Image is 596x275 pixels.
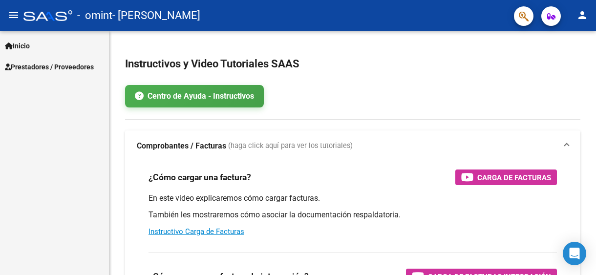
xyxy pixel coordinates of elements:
span: Prestadores / Proveedores [5,62,94,72]
span: - omint [77,5,112,26]
mat-expansion-panel-header: Comprobantes / Facturas (haga click aquí para ver los tutoriales) [125,130,580,162]
strong: Comprobantes / Facturas [137,141,226,151]
span: - [PERSON_NAME] [112,5,200,26]
mat-icon: menu [8,9,20,21]
h2: Instructivos y Video Tutoriales SAAS [125,55,580,73]
a: Instructivo Carga de Facturas [149,227,244,236]
p: También les mostraremos cómo asociar la documentación respaldatoria. [149,210,557,220]
h3: ¿Cómo cargar una factura? [149,170,251,184]
span: Carga de Facturas [477,171,551,184]
div: Open Intercom Messenger [563,242,586,265]
button: Carga de Facturas [455,169,557,185]
p: En este video explicaremos cómo cargar facturas. [149,193,557,204]
a: Centro de Ayuda - Instructivos [125,85,264,107]
span: (haga click aquí para ver los tutoriales) [228,141,353,151]
mat-icon: person [576,9,588,21]
span: Inicio [5,41,30,51]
